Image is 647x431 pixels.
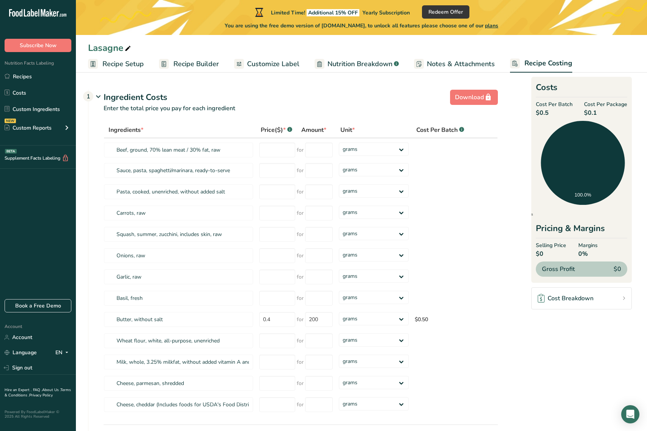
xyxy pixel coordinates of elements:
a: Customize Label [234,55,299,73]
div: Open Intercom Messenger [621,405,639,423]
td: $0.50 [412,309,488,330]
div: Powered By FoodLabelMaker © 2025 All Rights Reserved [5,410,71,419]
a: Cost Breakdown [531,287,632,309]
a: FAQ . [33,387,42,393]
span: for [297,230,304,238]
a: Hire an Expert . [5,387,31,393]
div: BETA [5,149,17,154]
a: Recipe Costing [510,55,572,73]
span: $0 [536,249,566,258]
span: Unit [340,125,355,135]
span: Recipe Setup [102,59,144,69]
span: Customize Label [247,59,299,69]
a: Language [5,346,37,359]
span: for [297,337,304,345]
span: $0.5 [536,108,573,117]
a: Recipe Builder [159,55,219,73]
div: Ingredient Costs [104,91,498,104]
span: for [297,209,304,217]
span: Selling Price [536,241,566,249]
span: for [297,166,304,174]
button: Download [450,90,498,105]
span: Nutrition Breakdown [327,59,392,69]
span: for [297,315,304,323]
button: Subscribe Now [5,39,71,52]
a: Recipe Setup [88,55,144,73]
div: Download [455,93,493,102]
span: for [297,379,304,387]
span: for [297,358,304,366]
span: Cost Per Package [584,100,627,108]
span: for [297,294,304,302]
span: Recipe Costing [524,58,572,68]
span: $0.1 [584,108,627,117]
span: Yearly Subscription [362,9,410,16]
a: Notes & Attachments [414,55,495,73]
div: 1 [83,91,93,101]
div: Pricing & Margins [536,222,627,238]
a: Nutrition Breakdown [315,55,399,73]
span: for [297,401,304,409]
span: for [297,273,304,281]
span: for [297,188,304,196]
span: Ingredients [510,212,533,216]
span: plans [485,22,498,29]
p: Enter the total price you pay for each ingredient [88,104,498,122]
div: Price($) [261,125,292,135]
a: Privacy Policy [29,393,53,398]
a: Terms & Conditions . [5,387,71,398]
span: Cost Per Batch [536,100,573,108]
span: You are using the free demo version of [DOMAIN_NAME], to unlock all features please choose one of... [225,22,498,30]
span: Redeem Offer [428,8,463,16]
span: Additional 15% OFF [307,9,359,16]
button: Redeem Offer [422,5,469,19]
div: Cost Breakdown [538,294,593,303]
span: Amount [301,125,326,135]
span: 0% [578,249,598,258]
span: Notes & Attachments [427,59,495,69]
a: About Us . [42,387,60,393]
div: Custom Reports [5,124,52,132]
div: EN [55,348,71,357]
span: Gross Profit [542,265,575,274]
span: $0 [614,265,621,274]
span: Cost Per Batch [416,125,458,135]
div: Limited Time! [253,8,410,17]
div: NEW [5,119,16,123]
span: Ingredients [109,125,143,135]
span: for [297,252,304,260]
span: for [297,146,304,154]
div: Lasagne [88,41,132,55]
a: Book a Free Demo [5,299,71,312]
span: Recipe Builder [173,59,219,69]
h2: Costs [536,81,627,97]
span: Subscribe Now [20,41,57,49]
span: Margins [578,241,598,249]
